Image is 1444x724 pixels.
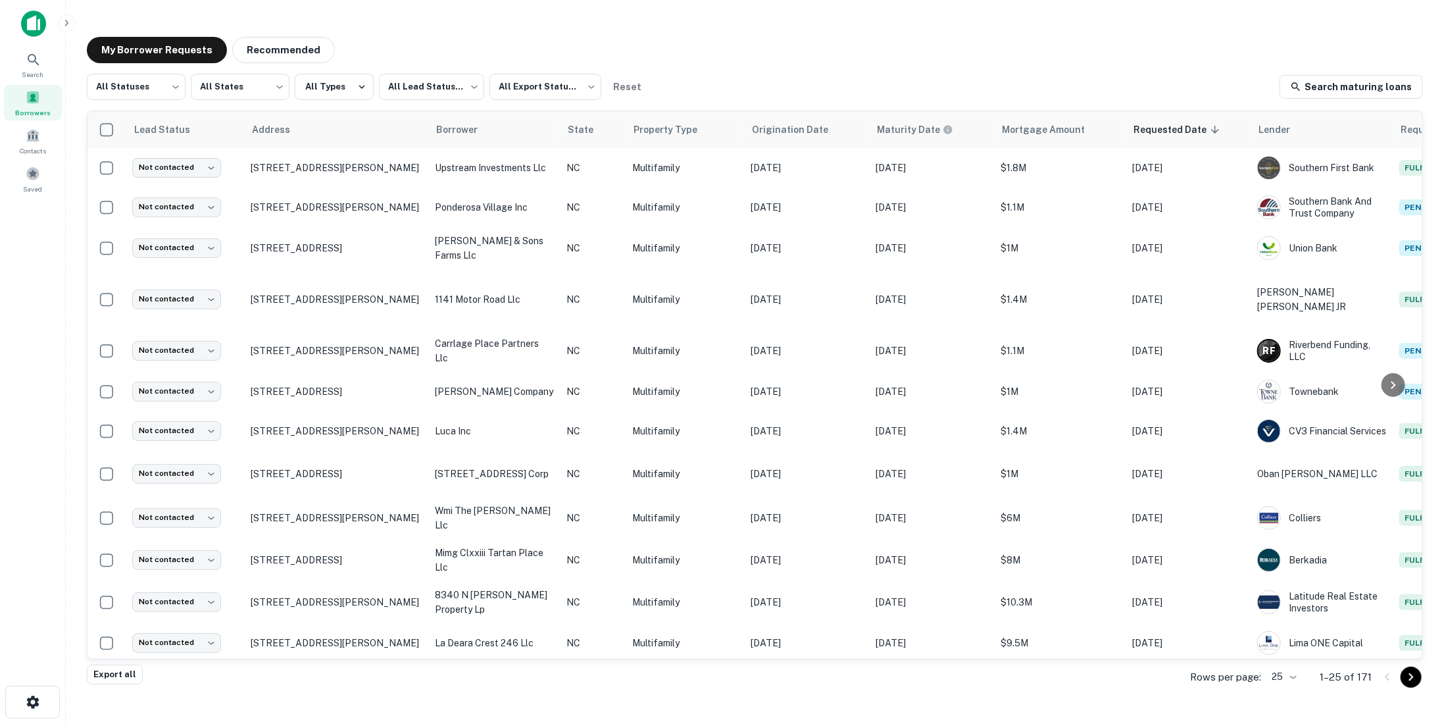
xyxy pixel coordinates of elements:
[1257,548,1386,572] div: Berkadia
[4,123,62,159] a: Contacts
[232,37,335,63] button: Recommended
[87,665,143,685] button: Export all
[876,161,987,175] p: [DATE]
[1133,122,1224,138] span: Requested Date
[876,241,987,255] p: [DATE]
[251,554,422,566] p: [STREET_ADDRESS]
[1132,553,1244,567] p: [DATE]
[1266,667,1299,686] div: 25
[876,595,987,609] p: [DATE]
[632,344,737,358] p: Multifamily
[566,200,619,215] p: NC
[876,200,987,215] p: [DATE]
[4,85,62,120] div: Borrowers
[1132,344,1244,358] p: [DATE]
[132,633,221,652] div: Not contacted
[1258,507,1280,529] img: picture
[877,122,940,137] h6: Maturity Date
[1257,236,1386,260] div: Union Bank
[4,47,62,82] a: Search
[876,553,987,567] p: [DATE]
[632,511,737,525] p: Multifamily
[1258,157,1280,179] img: picture
[566,241,619,255] p: NC
[1132,161,1244,175] p: [DATE]
[489,70,601,104] div: All Export Statuses
[244,111,428,148] th: Address
[626,111,744,148] th: Property Type
[251,637,422,649] p: [STREET_ADDRESS][PERSON_NAME]
[876,344,987,358] p: [DATE]
[877,122,953,137] div: Maturity dates displayed may be estimated. Please contact the lender for the most accurate maturi...
[132,421,221,440] div: Not contacted
[1257,631,1386,655] div: Lima ONE Capital
[869,111,994,148] th: Maturity dates displayed may be estimated. Please contact the lender for the most accurate maturi...
[20,145,46,156] span: Contacts
[568,122,610,138] span: State
[876,511,987,525] p: [DATE]
[132,464,221,483] div: Not contacted
[560,111,626,148] th: State
[251,201,422,213] p: [STREET_ADDRESS][PERSON_NAME]
[251,242,422,254] p: [STREET_ADDRESS]
[251,162,422,174] p: [STREET_ADDRESS][PERSON_NAME]
[435,467,553,481] p: [STREET_ADDRESS] corp
[132,290,221,309] div: Not contacted
[634,122,714,138] span: Property Type
[132,238,221,257] div: Not contacted
[632,595,737,609] p: Multifamily
[876,467,987,481] p: [DATE]
[632,553,737,567] p: Multifamily
[435,424,553,438] p: luca inc
[1132,511,1244,525] p: [DATE]
[751,384,862,399] p: [DATE]
[752,122,845,138] span: Origination Date
[632,636,737,650] p: Multifamily
[87,70,186,104] div: All Statuses
[1001,241,1119,255] p: $1M
[1001,595,1119,609] p: $10.3M
[1001,511,1119,525] p: $6M
[134,122,207,138] span: Lead Status
[1378,619,1444,682] div: Chat Widget
[744,111,869,148] th: Origination Date
[251,294,422,305] p: [STREET_ADDRESS][PERSON_NAME]
[1320,669,1372,685] p: 1–25 of 171
[751,595,862,609] p: [DATE]
[1263,344,1276,358] p: R F
[1132,467,1244,481] p: [DATE]
[566,511,619,525] p: NC
[132,508,221,527] div: Not contacted
[566,161,619,175] p: NC
[751,200,862,215] p: [DATE]
[1001,292,1119,307] p: $1.4M
[1258,420,1280,442] img: picture
[876,292,987,307] p: [DATE]
[435,546,553,575] p: mimg clxxiii tartan place llc
[1132,292,1244,307] p: [DATE]
[1257,285,1386,314] p: [PERSON_NAME] [PERSON_NAME] JR
[1257,380,1386,403] div: Townebank
[1001,384,1119,399] p: $1M
[1258,196,1280,219] img: picture
[435,200,553,215] p: ponderosa village inc
[632,467,737,481] p: Multifamily
[566,595,619,609] p: NC
[428,111,560,148] th: Borrower
[1257,419,1386,443] div: CV3 Financial Services
[632,292,737,307] p: Multifamily
[435,636,553,650] p: la deara crest 246 llc
[21,11,46,37] img: capitalize-icon.png
[751,424,862,438] p: [DATE]
[191,70,289,104] div: All States
[1001,467,1119,481] p: $1M
[751,292,862,307] p: [DATE]
[24,184,43,194] span: Saved
[566,292,619,307] p: NC
[1126,111,1251,148] th: Requested Date
[251,512,422,524] p: [STREET_ADDRESS][PERSON_NAME]
[566,553,619,567] p: NC
[1258,591,1280,613] img: picture
[1001,424,1119,438] p: $1.4M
